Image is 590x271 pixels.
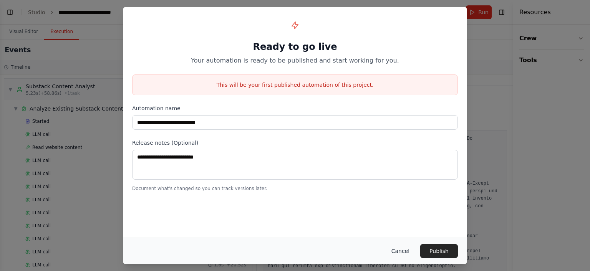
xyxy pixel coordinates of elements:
[385,244,416,258] button: Cancel
[132,185,458,192] p: Document what's changed so you can track versions later.
[420,244,458,258] button: Publish
[133,81,457,89] p: This will be your first published automation of this project.
[132,41,458,53] h1: Ready to go live
[132,104,458,112] label: Automation name
[132,56,458,65] p: Your automation is ready to be published and start working for you.
[132,139,458,147] label: Release notes (Optional)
